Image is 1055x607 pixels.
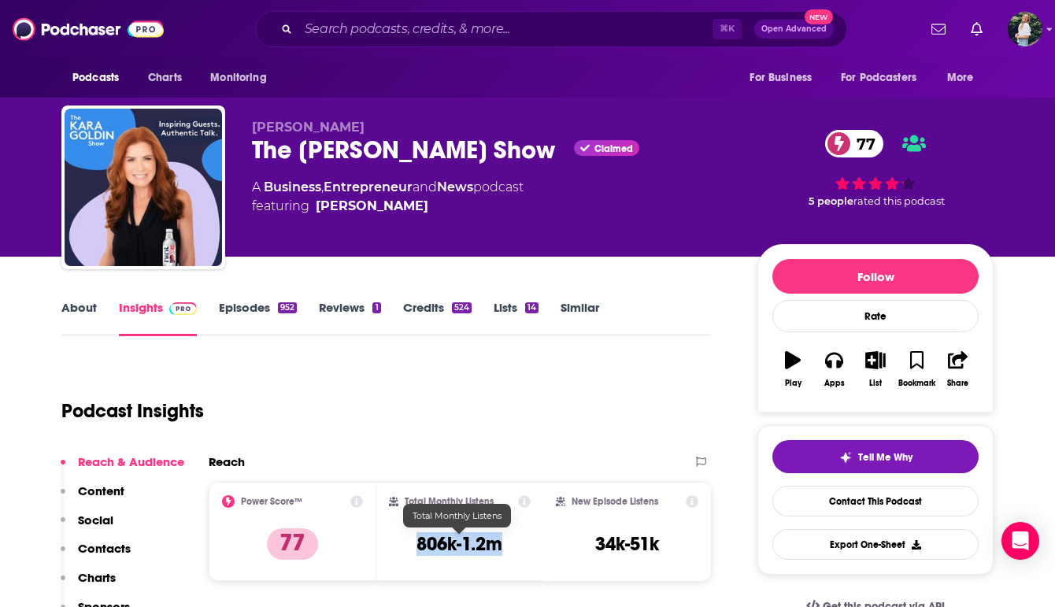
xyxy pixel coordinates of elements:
[938,341,979,398] button: Share
[594,145,633,153] span: Claimed
[772,259,979,294] button: Follow
[1008,12,1042,46] button: Show profile menu
[869,379,882,388] div: List
[61,454,184,483] button: Reach & Audience
[754,20,834,39] button: Open AdvancedNew
[319,300,380,336] a: Reviews1
[264,180,321,194] a: Business
[61,399,204,423] h1: Podcast Insights
[841,130,883,157] span: 77
[72,67,119,89] span: Podcasts
[13,14,164,44] img: Podchaser - Follow, Share and Rate Podcasts
[413,180,437,194] span: and
[839,451,852,464] img: tell me why sparkle
[405,496,494,507] h2: Total Monthly Listens
[853,195,945,207] span: rated this podcast
[809,195,853,207] span: 5 people
[855,341,896,398] button: List
[78,483,124,498] p: Content
[772,300,979,332] div: Rate
[947,67,974,89] span: More
[298,17,713,42] input: Search podcasts, credits, & more...
[278,302,297,313] div: 952
[61,483,124,513] button: Content
[119,300,197,336] a: InsightsPodchaser Pro
[738,63,831,93] button: open menu
[947,379,968,388] div: Share
[403,300,472,336] a: Credits524
[199,63,287,93] button: open menu
[452,302,472,313] div: 524
[925,16,952,43] a: Show notifications dropdown
[78,454,184,469] p: Reach & Audience
[219,300,297,336] a: Episodes952
[898,379,935,388] div: Bookmark
[713,19,742,39] span: ⌘ K
[61,513,113,542] button: Social
[964,16,989,43] a: Show notifications dropdown
[936,63,994,93] button: open menu
[255,11,847,47] div: Search podcasts, credits, & more...
[595,532,659,556] h3: 34k-51k
[210,67,266,89] span: Monitoring
[61,63,139,93] button: open menu
[1001,522,1039,560] div: Open Intercom Messenger
[65,109,222,266] img: The Kara Goldin Show
[525,302,539,313] div: 14
[209,454,245,469] h2: Reach
[61,300,97,336] a: About
[494,300,539,336] a: Lists14
[267,528,318,560] p: 77
[324,180,413,194] a: Entrepreneur
[805,9,833,24] span: New
[252,178,524,216] div: A podcast
[772,341,813,398] button: Play
[148,67,182,89] span: Charts
[1008,12,1042,46] span: Logged in as ginny24232
[61,541,131,570] button: Contacts
[78,570,116,585] p: Charts
[241,496,302,507] h2: Power Score™
[252,197,524,216] span: featuring
[761,25,827,33] span: Open Advanced
[831,63,939,93] button: open menu
[841,67,916,89] span: For Podcasters
[772,529,979,560] button: Export One-Sheet
[61,570,116,599] button: Charts
[824,379,845,388] div: Apps
[78,513,113,527] p: Social
[78,541,131,556] p: Contacts
[858,451,912,464] span: Tell Me Why
[772,440,979,473] button: tell me why sparkleTell Me Why
[825,130,883,157] a: 77
[252,120,365,135] span: [PERSON_NAME]
[772,486,979,516] a: Contact This Podcast
[1008,12,1042,46] img: User Profile
[785,379,801,388] div: Play
[316,197,428,216] div: [PERSON_NAME]
[561,300,599,336] a: Similar
[750,67,812,89] span: For Business
[416,532,502,556] h3: 806k-1.2m
[572,496,658,507] h2: New Episode Listens
[372,302,380,313] div: 1
[813,341,854,398] button: Apps
[437,180,473,194] a: News
[138,63,191,93] a: Charts
[169,302,197,315] img: Podchaser Pro
[321,180,324,194] span: ,
[413,510,502,521] span: Total Monthly Listens
[757,120,994,217] div: 77 5 peoplerated this podcast
[896,341,937,398] button: Bookmark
